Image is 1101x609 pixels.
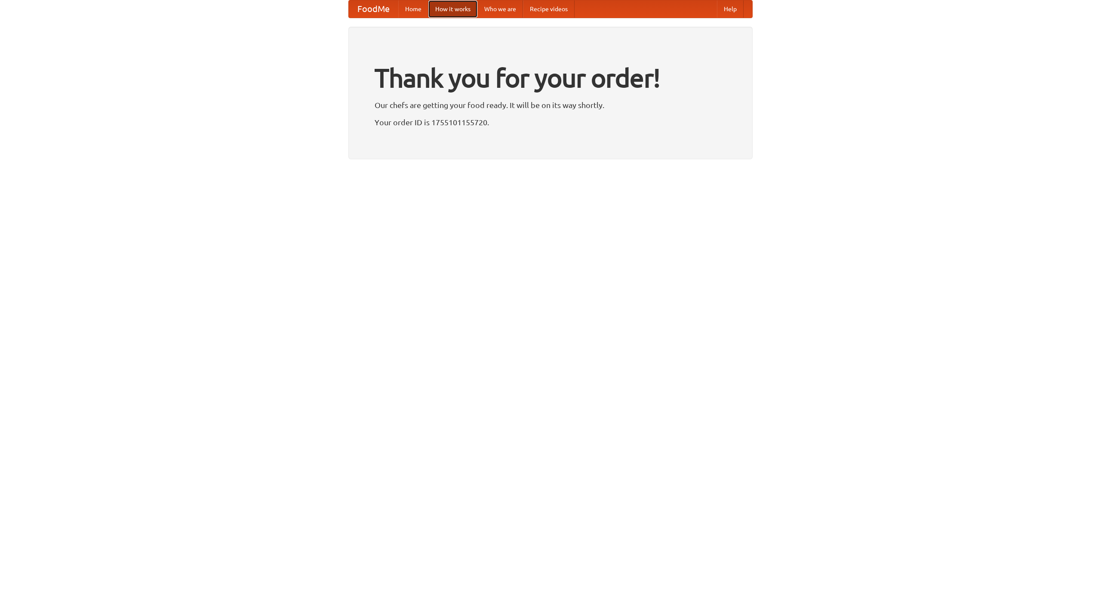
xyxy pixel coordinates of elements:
[375,99,726,111] p: Our chefs are getting your food ready. It will be on its way shortly.
[398,0,428,18] a: Home
[717,0,744,18] a: Help
[375,57,726,99] h1: Thank you for your order!
[349,0,398,18] a: FoodMe
[375,116,726,129] p: Your order ID is 1755101155720.
[428,0,477,18] a: How it works
[477,0,523,18] a: Who we are
[523,0,575,18] a: Recipe videos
